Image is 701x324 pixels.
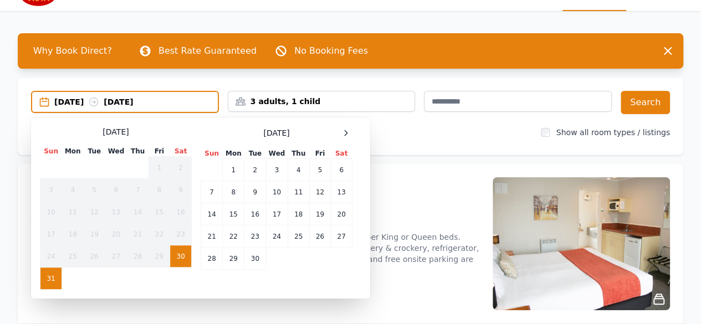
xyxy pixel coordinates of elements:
td: 22 [223,225,244,248]
th: Tue [84,146,105,157]
td: 16 [244,203,266,225]
span: Why Book Direct? [24,40,121,62]
td: 27 [105,245,127,268]
th: Wed [266,148,288,159]
td: 13 [331,181,352,203]
td: 28 [127,245,149,268]
th: Mon [223,148,244,159]
td: 7 [127,179,149,201]
td: 6 [331,159,352,181]
th: Thu [288,148,309,159]
td: 12 [309,181,330,203]
td: 26 [309,225,330,248]
td: 22 [149,223,170,245]
td: 24 [266,225,288,248]
td: 8 [149,179,170,201]
th: Wed [105,146,127,157]
td: 29 [223,248,244,270]
th: Sun [40,146,62,157]
td: 19 [84,223,105,245]
td: 14 [127,201,149,223]
td: 30 [244,248,266,270]
td: 14 [201,203,223,225]
td: 30 [170,245,192,268]
td: 29 [149,245,170,268]
td: 28 [201,248,223,270]
td: 11 [288,181,309,203]
td: 24 [40,245,62,268]
th: Thu [127,146,149,157]
div: 3 adults, 1 child [228,96,415,107]
td: 26 [84,245,105,268]
td: 17 [40,223,62,245]
td: 9 [244,181,266,203]
td: 17 [266,203,288,225]
td: 21 [127,223,149,245]
td: 20 [331,203,352,225]
th: Mon [62,146,84,157]
td: 20 [105,223,127,245]
td: 8 [223,181,244,203]
td: 10 [266,181,288,203]
td: 2 [170,157,192,179]
td: 25 [62,245,84,268]
td: 23 [170,223,192,245]
td: 25 [288,225,309,248]
td: 19 [309,203,330,225]
th: Sat [170,146,192,157]
td: 10 [40,201,62,223]
td: 31 [40,268,62,290]
td: 1 [149,157,170,179]
td: 5 [309,159,330,181]
button: Search [621,91,670,114]
p: No Booking Fees [294,44,368,58]
span: [DATE] [263,127,289,138]
p: Best Rate Guaranteed [158,44,257,58]
th: Sun [201,148,223,159]
th: Fri [309,148,330,159]
td: 4 [62,179,84,201]
td: 15 [223,203,244,225]
td: 4 [288,159,309,181]
div: [DATE] [DATE] [54,96,218,107]
th: Sat [331,148,352,159]
td: 6 [105,179,127,201]
th: Fri [149,146,170,157]
td: 12 [84,201,105,223]
td: 5 [84,179,105,201]
td: 15 [149,201,170,223]
td: 3 [266,159,288,181]
td: 3 [40,179,62,201]
td: 18 [288,203,309,225]
th: Tue [244,148,266,159]
td: 7 [201,181,223,203]
label: Show all room types / listings [556,128,670,137]
td: 9 [170,179,192,201]
td: 16 [170,201,192,223]
td: 11 [62,201,84,223]
td: 18 [62,223,84,245]
td: 2 [244,159,266,181]
span: [DATE] [103,126,129,137]
td: 21 [201,225,223,248]
td: 27 [331,225,352,248]
td: 13 [105,201,127,223]
td: 1 [223,159,244,181]
td: 23 [244,225,266,248]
